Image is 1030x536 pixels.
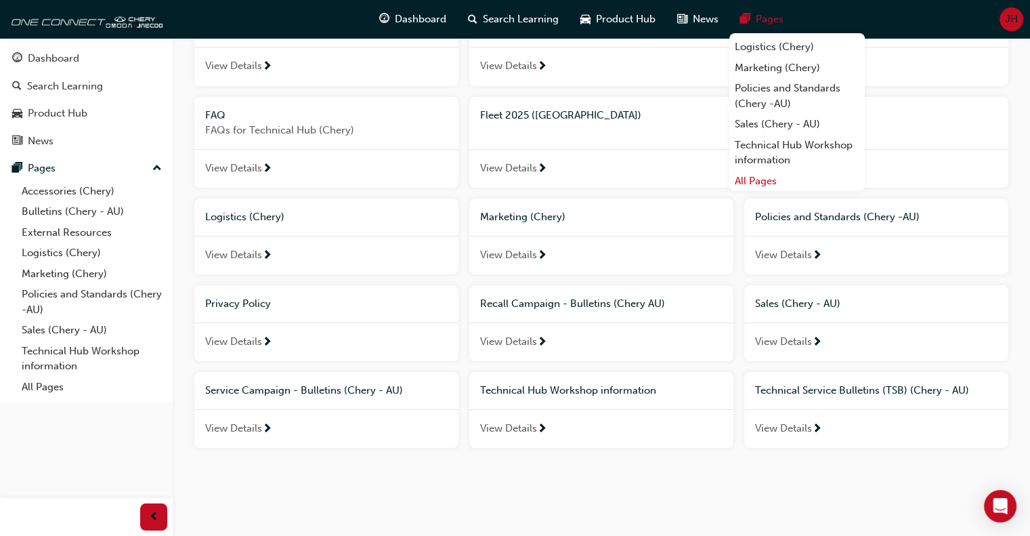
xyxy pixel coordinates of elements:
[812,250,822,262] span: next-icon
[205,297,271,310] span: Privacy Policy
[12,53,22,65] span: guage-icon
[379,11,389,28] span: guage-icon
[16,320,167,341] a: Sales (Chery - AU)
[5,129,167,154] a: News
[12,136,22,148] span: news-icon
[756,12,784,27] span: Pages
[480,211,565,223] span: Marketing (Chery)
[469,10,733,86] a: Bulletins (Chery - AU)View Details
[1005,12,1018,27] span: JH
[194,285,458,361] a: Privacy PolicyView Details
[205,123,448,138] span: FAQs for Technical Hub (Chery)
[469,199,733,274] a: Marketing (Chery)View Details
[16,341,167,377] a: Technical Hub Workshop information
[755,247,812,263] span: View Details
[205,109,226,121] span: FAQ
[7,5,163,33] img: oneconnect
[744,199,1008,274] a: Policies and Standards (Chery -AU)View Details
[984,490,1016,522] div: Open Intercom Messenger
[729,171,865,192] a: All Pages
[537,337,547,349] span: next-icon
[149,509,159,526] span: prev-icon
[205,334,262,350] span: View Details
[729,37,865,58] a: Logistics (Chery)
[16,284,167,320] a: Policies and Standards (Chery -AU)
[469,285,733,361] a: Recall Campaign - Bulletins (Chery AU)View Details
[205,211,284,223] span: Logistics (Chery)
[205,161,262,176] span: View Details
[16,181,167,202] a: Accessories (Chery)
[755,123,997,138] span: Chery AU
[677,11,687,28] span: news-icon
[755,334,812,350] span: View Details
[480,334,537,350] span: View Details
[205,384,403,396] span: Service Campaign - Bulletins (Chery - AU)
[12,108,22,120] span: car-icon
[1000,7,1023,31] button: JH
[480,297,665,310] span: Recall Campaign - Bulletins (Chery AU)
[5,46,167,71] a: Dashboard
[12,81,22,93] span: search-icon
[480,421,537,436] span: View Details
[480,384,656,396] span: Technical Hub Workshop information
[194,199,458,274] a: Logistics (Chery)View Details
[812,424,822,436] span: next-icon
[368,5,457,33] a: guage-iconDashboard
[483,12,559,27] span: Search Learning
[205,421,262,436] span: View Details
[16,222,167,243] a: External Resources
[16,201,167,222] a: Bulletins (Chery - AU)
[28,106,87,121] div: Product Hub
[205,247,262,263] span: View Details
[537,250,547,262] span: next-icon
[537,61,547,73] span: next-icon
[744,10,1008,86] a: External ResourcesView Details
[812,337,822,349] span: next-icon
[27,79,103,94] div: Search Learning
[5,156,167,181] button: Pages
[5,43,167,156] button: DashboardSearch LearningProduct HubNews
[12,163,22,175] span: pages-icon
[262,61,272,73] span: next-icon
[580,11,591,28] span: car-icon
[537,424,547,436] span: next-icon
[16,243,167,264] a: Logistics (Chery)
[744,97,1008,188] a: Fluid SpecificationsChery AUView Details
[729,58,865,79] a: Marketing (Chery)
[740,11,750,28] span: pages-icon
[16,264,167,285] a: Marketing (Chery)
[5,101,167,126] a: Product Hub
[28,161,56,176] div: Pages
[480,161,537,176] span: View Details
[729,78,865,114] a: Policies and Standards (Chery -AU)
[457,5,570,33] a: search-iconSearch Learning
[5,74,167,99] a: Search Learning
[262,163,272,176] span: next-icon
[755,421,812,436] span: View Details
[755,297,840,310] span: Sales (Chery - AU)
[666,5,729,33] a: news-iconNews
[205,58,262,74] span: View Details
[469,372,733,448] a: Technical Hub Workshop informationView Details
[152,160,162,178] span: up-icon
[28,133,53,149] div: News
[755,384,969,396] span: Technical Service Bulletins (TSB) (Chery - AU)
[744,372,1008,448] a: Technical Service Bulletins (TSB) (Chery - AU)View Details
[596,12,656,27] span: Product Hub
[468,11,477,28] span: search-icon
[262,424,272,436] span: next-icon
[194,10,458,86] a: Accessories (Chery)View Details
[262,250,272,262] span: next-icon
[755,211,920,223] span: Policies and Standards (Chery -AU)
[744,285,1008,361] a: Sales (Chery - AU)View Details
[395,12,446,27] span: Dashboard
[729,114,865,135] a: Sales (Chery - AU)
[729,5,794,33] a: pages-iconPages
[537,163,547,176] span: next-icon
[480,58,537,74] span: View Details
[16,377,167,398] a: All Pages
[570,5,666,33] a: car-iconProduct Hub
[262,337,272,349] span: next-icon
[480,109,641,121] span: Fleet 2025 ([GEOGRAPHIC_DATA])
